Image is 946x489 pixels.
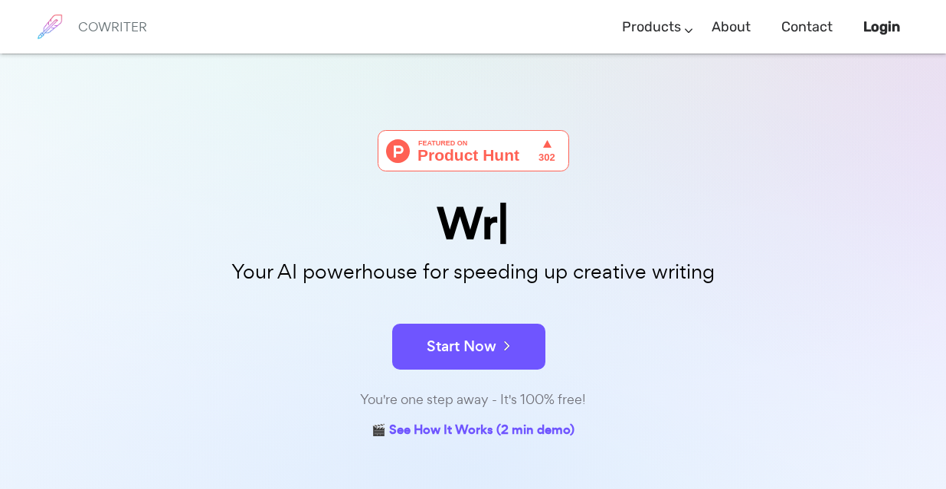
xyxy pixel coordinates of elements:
button: Start Now [392,324,545,370]
div: Wr [90,202,856,246]
a: Products [622,5,681,50]
a: Login [863,5,900,50]
b: Login [863,18,900,35]
p: Your AI powerhouse for speeding up creative writing [90,256,856,289]
h6: COWRITER [78,20,147,34]
a: Contact [781,5,833,50]
a: About [712,5,751,50]
img: Cowriter - Your AI buddy for speeding up creative writing | Product Hunt [378,130,569,171]
a: 🎬 See How It Works (2 min demo) [372,419,574,443]
img: brand logo [31,8,69,46]
div: You're one step away - It's 100% free! [90,389,856,411]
